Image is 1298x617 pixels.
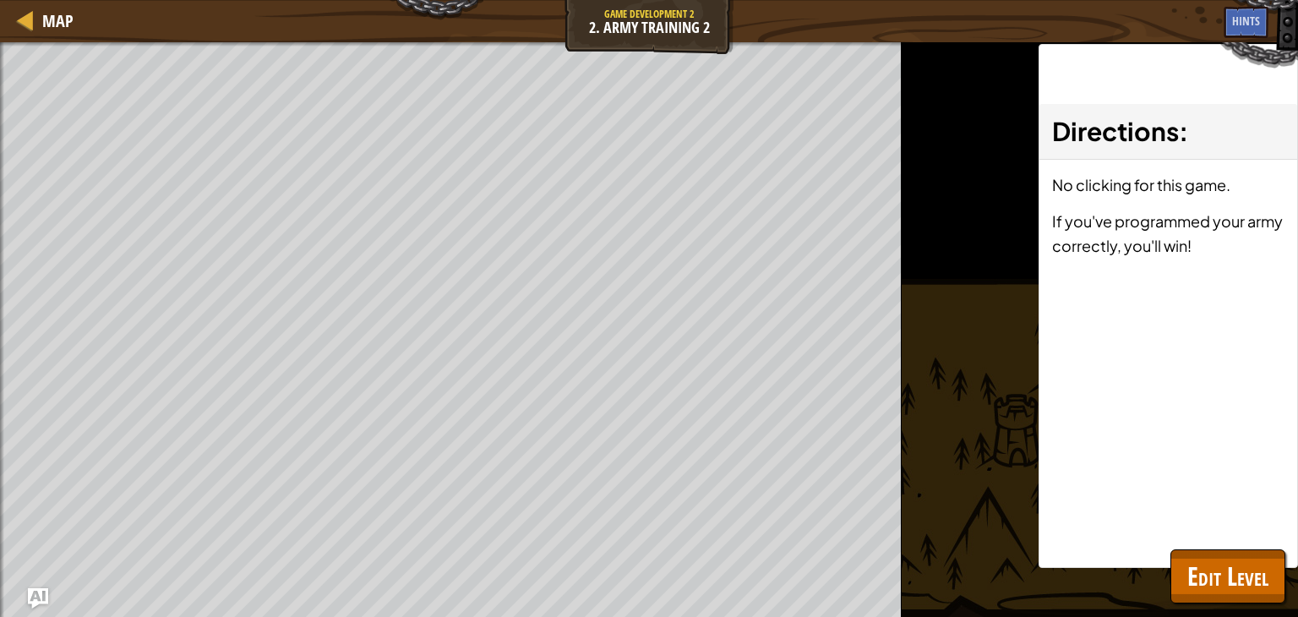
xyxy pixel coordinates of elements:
[34,9,74,32] a: Map
[1170,549,1285,603] button: Edit Level
[42,9,74,32] span: Map
[1052,172,1284,197] p: No clicking for this game.
[1052,209,1284,258] p: If you've programmed your army correctly, you'll win!
[1052,115,1179,147] span: Directions
[1232,13,1260,29] span: Hints
[28,588,48,609] button: Ask AI
[1187,559,1268,593] span: Edit Level
[1052,112,1284,150] h3: :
